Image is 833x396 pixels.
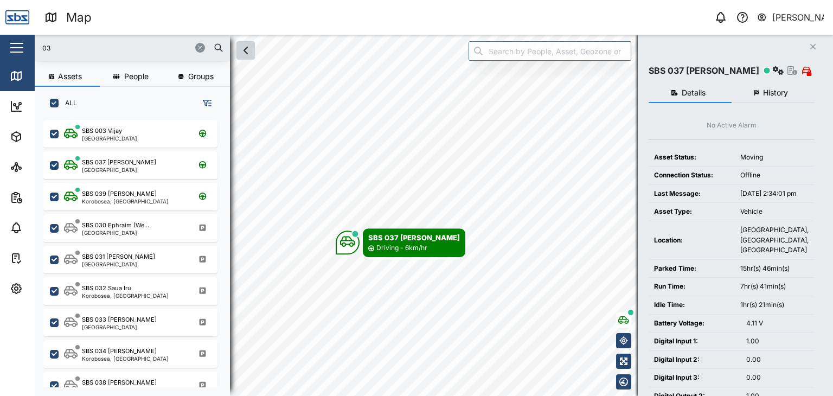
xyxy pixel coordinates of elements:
label: ALL [59,99,77,107]
div: grid [43,116,229,387]
div: Assets [28,131,62,143]
div: Tasks [28,252,58,264]
div: SBS 039 [PERSON_NAME] [82,189,157,199]
div: Offline [740,170,809,181]
div: [GEOGRAPHIC_DATA], [GEOGRAPHIC_DATA], [GEOGRAPHIC_DATA] [740,225,809,256]
div: Korobosea, [GEOGRAPHIC_DATA] [82,199,169,204]
div: Sites [28,161,54,173]
div: [GEOGRAPHIC_DATA] [82,324,157,330]
div: SBS 037 [PERSON_NAME] [649,64,759,78]
div: [DATE] 2:34:01 pm [740,189,809,199]
div: Digital Input 1: [654,336,735,347]
div: Connection Status: [654,170,729,181]
div: [GEOGRAPHIC_DATA] [82,167,156,173]
div: Digital Input 2: [654,355,735,365]
div: No Active Alarm [707,120,757,131]
div: Korobosea, [GEOGRAPHIC_DATA] [82,356,169,361]
canvas: Map [35,35,833,396]
div: SBS 033 [PERSON_NAME] [82,315,157,324]
div: SBS 038 [PERSON_NAME] [82,378,157,387]
div: Map [28,70,53,82]
div: [GEOGRAPHIC_DATA] [82,261,155,267]
div: Idle Time: [654,300,729,310]
div: 0.00 [746,355,809,365]
span: People [124,73,149,80]
div: 4.11 V [746,318,809,329]
div: 1.00 [746,336,809,347]
input: Search assets or drivers [41,40,223,56]
div: SBS 030 Ephraim (We... [82,221,149,230]
span: Groups [188,73,214,80]
div: Dashboard [28,100,77,112]
div: SBS 031 [PERSON_NAME] [82,252,155,261]
img: Main Logo [5,5,29,29]
div: Moving [740,152,809,163]
div: Vehicle [740,207,809,217]
button: [PERSON_NAME] [757,10,824,25]
div: SBS 003 Vijay [82,126,122,136]
div: Asset Type: [654,207,729,217]
span: History [763,89,788,97]
div: Parked Time: [654,264,729,274]
div: Korobosea, [GEOGRAPHIC_DATA] [82,293,169,298]
div: SBS 032 Saua Iru [82,284,131,293]
div: Alarms [28,222,62,234]
div: 1hr(s) 21min(s) [740,300,809,310]
div: 7hr(s) 41min(s) [740,282,809,292]
div: Driving - 6km/hr [376,243,427,253]
span: Details [682,89,706,97]
div: Map marker [336,228,465,257]
span: Assets [58,73,82,80]
div: Last Message: [654,189,729,199]
div: Map [66,8,92,27]
div: SBS 034 [PERSON_NAME] [82,347,157,356]
div: 15hr(s) 46min(s) [740,264,809,274]
div: SBS 037 [PERSON_NAME] [82,158,156,167]
div: Battery Voltage: [654,318,735,329]
div: Location: [654,235,729,246]
div: Settings [28,283,67,295]
div: Reports [28,191,65,203]
div: [PERSON_NAME] [772,11,824,24]
div: SBS 037 [PERSON_NAME] [368,232,460,243]
div: Digital Input 3: [654,373,735,383]
div: [GEOGRAPHIC_DATA] [82,230,149,235]
div: [GEOGRAPHIC_DATA] [82,136,137,141]
div: Run Time: [654,282,729,292]
div: Asset Status: [654,152,729,163]
div: 0.00 [746,373,809,383]
input: Search by People, Asset, Geozone or Place [469,41,631,61]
